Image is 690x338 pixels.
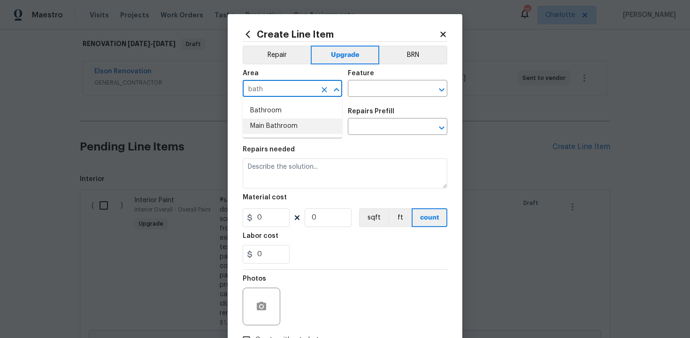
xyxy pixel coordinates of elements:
button: Upgrade [311,46,380,64]
button: Close [330,83,343,96]
h2: Create Line Item [243,29,439,39]
li: Bathroom [243,103,342,118]
h5: Material cost [243,194,287,201]
h5: Labor cost [243,233,278,239]
button: Repair [243,46,311,64]
h5: Area [243,70,259,77]
button: Clear [318,83,331,96]
h5: Photos [243,275,266,282]
button: sqft [359,208,388,227]
button: Open [435,121,448,134]
button: count [412,208,447,227]
button: Open [435,83,448,96]
h5: Repairs Prefill [348,108,394,115]
button: ft [388,208,412,227]
button: BRN [379,46,447,64]
h5: Feature [348,70,374,77]
h5: Repairs needed [243,146,295,153]
li: Main Bathroom [243,118,342,134]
